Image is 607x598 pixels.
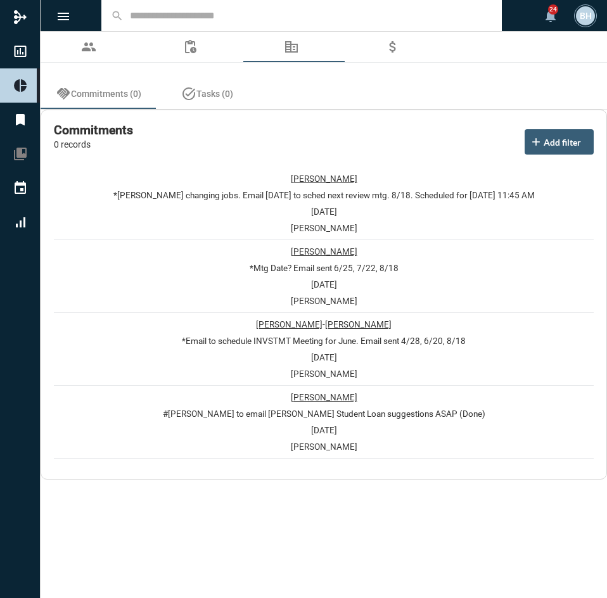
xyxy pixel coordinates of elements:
[530,136,542,148] mat-icon: add
[323,319,325,329] p: -
[111,10,124,22] mat-icon: search
[291,369,357,379] p: [PERSON_NAME]
[291,392,357,402] p: [PERSON_NAME]
[311,352,337,362] p: [DATE]
[113,190,535,200] p: *[PERSON_NAME] changing jobs. Email [DATE] to sched next review mtg. 8/18. Scheduled for [DATE] 1...
[291,223,357,233] p: [PERSON_NAME]
[56,86,71,101] mat-icon: handshake
[13,78,28,93] mat-icon: pie_chart
[291,296,357,306] p: [PERSON_NAME]
[291,442,357,452] p: [PERSON_NAME]
[71,89,141,99] span: Commitments (0)
[291,174,357,184] p: [PERSON_NAME]
[81,39,96,54] mat-icon: group
[385,39,400,54] mat-icon: attach_money
[13,10,28,25] mat-icon: mediation
[291,246,357,257] p: [PERSON_NAME]
[182,336,466,346] p: *Email to schedule INVSTMT Meeting for June. Email sent 4/28, 6/20, 8/18
[525,129,594,155] button: Add filter
[54,139,133,149] p: 0 records
[284,39,299,54] mat-icon: corporate_fare
[576,6,595,25] div: BH
[325,319,392,329] p: [PERSON_NAME]
[181,86,196,101] mat-icon: task_alt
[54,123,133,137] h2: Commitments
[291,465,357,475] p: [PERSON_NAME]
[13,215,28,230] mat-icon: signal_cellular_alt
[311,425,337,435] p: [DATE]
[163,409,485,419] p: #[PERSON_NAME] to email [PERSON_NAME] Student Loan suggestions ASAP (Done)
[548,4,558,15] div: 24
[196,89,233,99] span: Tasks (0)
[182,39,198,54] mat-icon: pending_actions
[311,207,337,217] p: [DATE]
[13,44,28,59] mat-icon: insert_chart_outlined
[543,8,558,23] mat-icon: notifications
[51,3,76,29] button: Toggle sidenav
[256,319,323,329] p: [PERSON_NAME]
[13,112,28,127] mat-icon: bookmark
[56,9,71,24] mat-icon: Side nav toggle icon
[311,279,337,289] p: [DATE]
[13,146,28,162] mat-icon: collections_bookmark
[13,181,28,196] mat-icon: event
[250,263,399,273] p: *Mtg Date? Email sent 6/25, 7/22, 8/18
